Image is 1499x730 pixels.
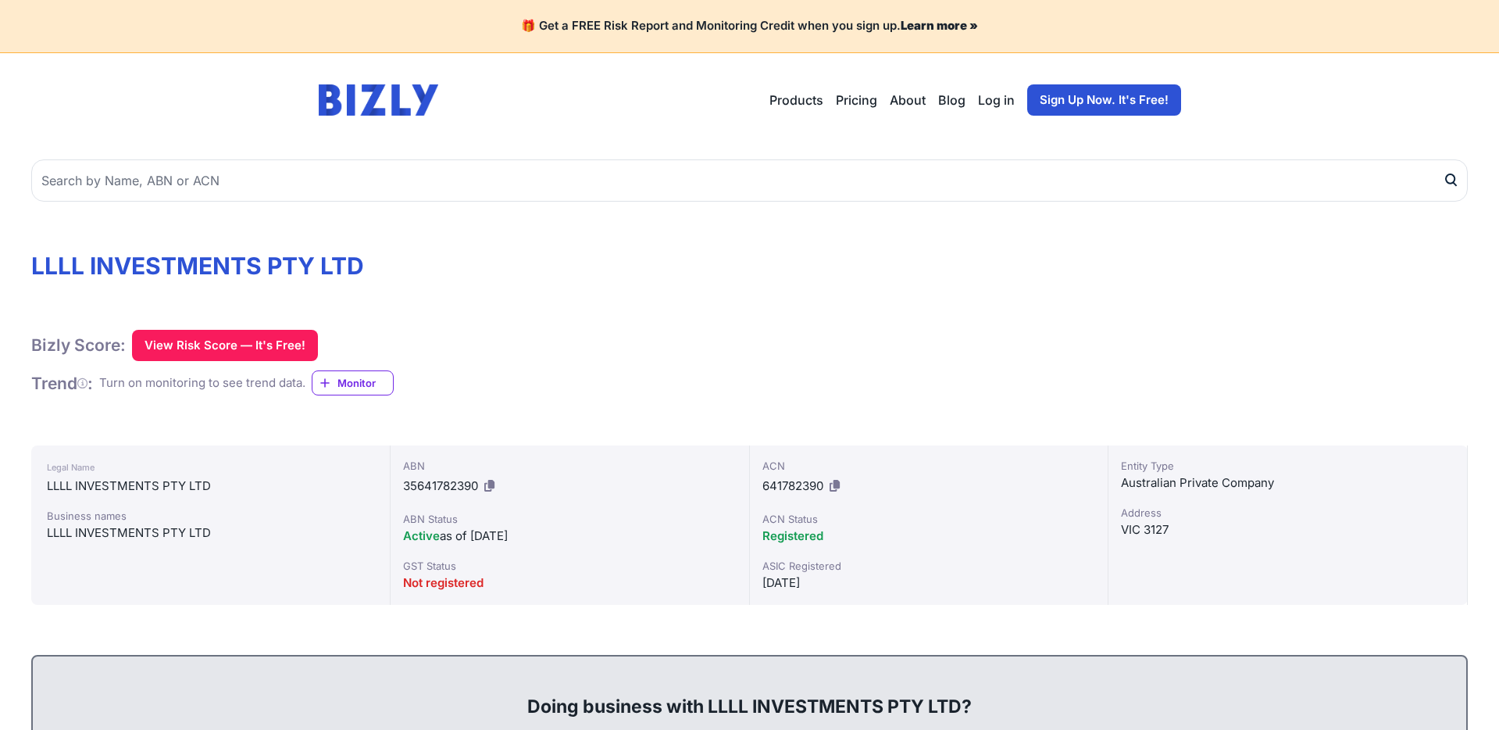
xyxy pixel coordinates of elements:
[978,91,1015,109] a: Log in
[403,527,737,546] div: as of [DATE]
[836,91,877,109] a: Pricing
[403,558,737,574] div: GST Status
[1121,458,1454,474] div: Entity Type
[403,511,737,527] div: ABN Status
[762,574,1096,592] div: [DATE]
[901,18,978,33] a: Learn more »
[312,370,394,395] a: Monitor
[762,511,1096,527] div: ACN Status
[31,373,93,394] h1: Trend :
[762,458,1096,474] div: ACN
[31,159,1468,202] input: Search by Name, ABN or ACN
[1121,521,1454,539] div: VIC 3127
[403,575,484,590] span: Not registered
[403,458,737,474] div: ABN
[47,458,374,477] div: Legal Name
[769,91,823,109] button: Products
[938,91,965,109] a: Blog
[31,335,126,356] h1: Bizly Score:
[99,374,305,392] div: Turn on monitoring to see trend data.
[403,478,478,493] span: 35641782390
[1027,84,1181,116] a: Sign Up Now. It's Free!
[890,91,926,109] a: About
[47,524,374,542] div: LLLL INVESTMENTS PTY LTD
[1121,474,1454,492] div: Australian Private Company
[48,669,1451,719] div: Doing business with LLLL INVESTMENTS PTY LTD?
[403,528,440,543] span: Active
[762,478,823,493] span: 641782390
[762,528,823,543] span: Registered
[47,477,374,496] div: LLLL INVESTMENTS PTY LTD
[19,19,1480,34] h4: 🎁 Get a FREE Risk Report and Monitoring Credit when you sign up.
[132,330,318,361] button: View Risk Score — It's Free!
[1121,505,1454,521] div: Address
[31,252,1468,280] h1: LLLL INVESTMENTS PTY LTD
[762,558,1096,574] div: ASIC Registered
[47,508,374,524] div: Business names
[337,375,393,391] span: Monitor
